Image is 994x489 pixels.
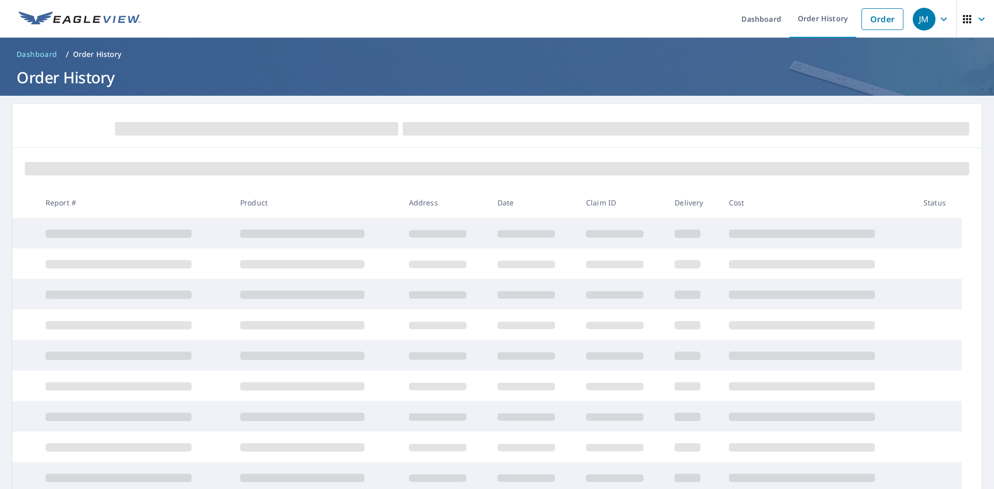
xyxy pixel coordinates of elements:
[73,49,122,60] p: Order History
[861,8,903,30] a: Order
[721,187,915,218] th: Cost
[913,8,935,31] div: JM
[12,46,982,63] nav: breadcrumb
[232,187,401,218] th: Product
[17,49,57,60] span: Dashboard
[578,187,666,218] th: Claim ID
[666,187,720,218] th: Delivery
[489,187,578,218] th: Date
[66,48,69,61] li: /
[915,187,962,218] th: Status
[12,67,982,88] h1: Order History
[12,46,62,63] a: Dashboard
[19,11,141,27] img: EV Logo
[37,187,232,218] th: Report #
[401,187,489,218] th: Address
